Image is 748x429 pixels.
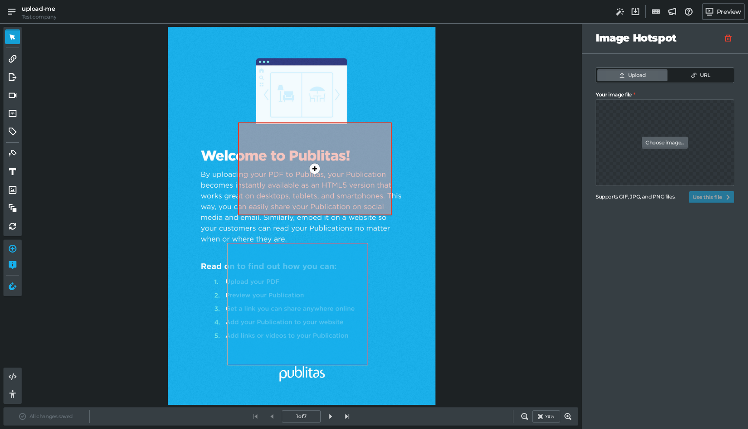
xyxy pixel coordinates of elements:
[282,410,321,423] button: 1of7
[702,3,745,20] a: Preview
[22,5,56,13] h5: upload-me
[596,32,734,45] h2: Image Hotspot
[340,409,355,424] a: Last page
[596,92,734,98] label: Your image file
[29,413,73,419] h6: All changes saved
[642,137,688,149] a: Choose image...
[597,69,667,81] a: Upload
[323,409,338,424] a: Next page
[22,14,56,20] h6: Test company
[669,69,732,81] a: URL
[4,4,19,19] a: Menu
[596,193,689,203] div: Supports GIF, JPG, and PNG files.
[723,33,733,43] a: Delete Hotspot
[532,410,560,423] button: 78%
